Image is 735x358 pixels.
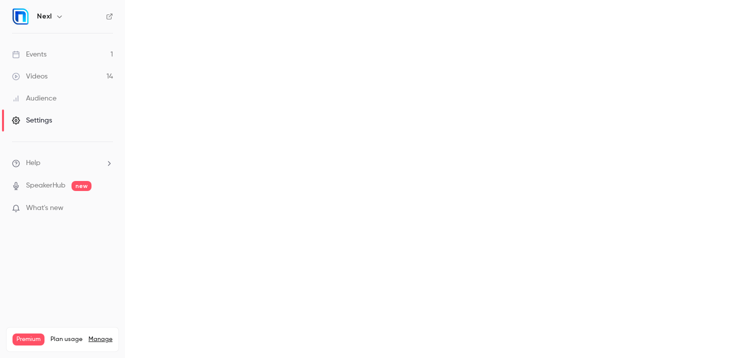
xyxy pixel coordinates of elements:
[12,93,56,103] div: Audience
[88,335,112,343] a: Manage
[26,203,63,213] span: What's new
[12,71,47,81] div: Videos
[12,49,46,59] div: Events
[12,115,52,125] div: Settings
[71,181,91,191] span: new
[12,333,44,345] span: Premium
[12,8,28,24] img: Nexl
[12,158,113,168] li: help-dropdown-opener
[50,335,82,343] span: Plan usage
[37,11,51,21] h6: Nexl
[26,158,40,168] span: Help
[26,180,65,191] a: SpeakerHub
